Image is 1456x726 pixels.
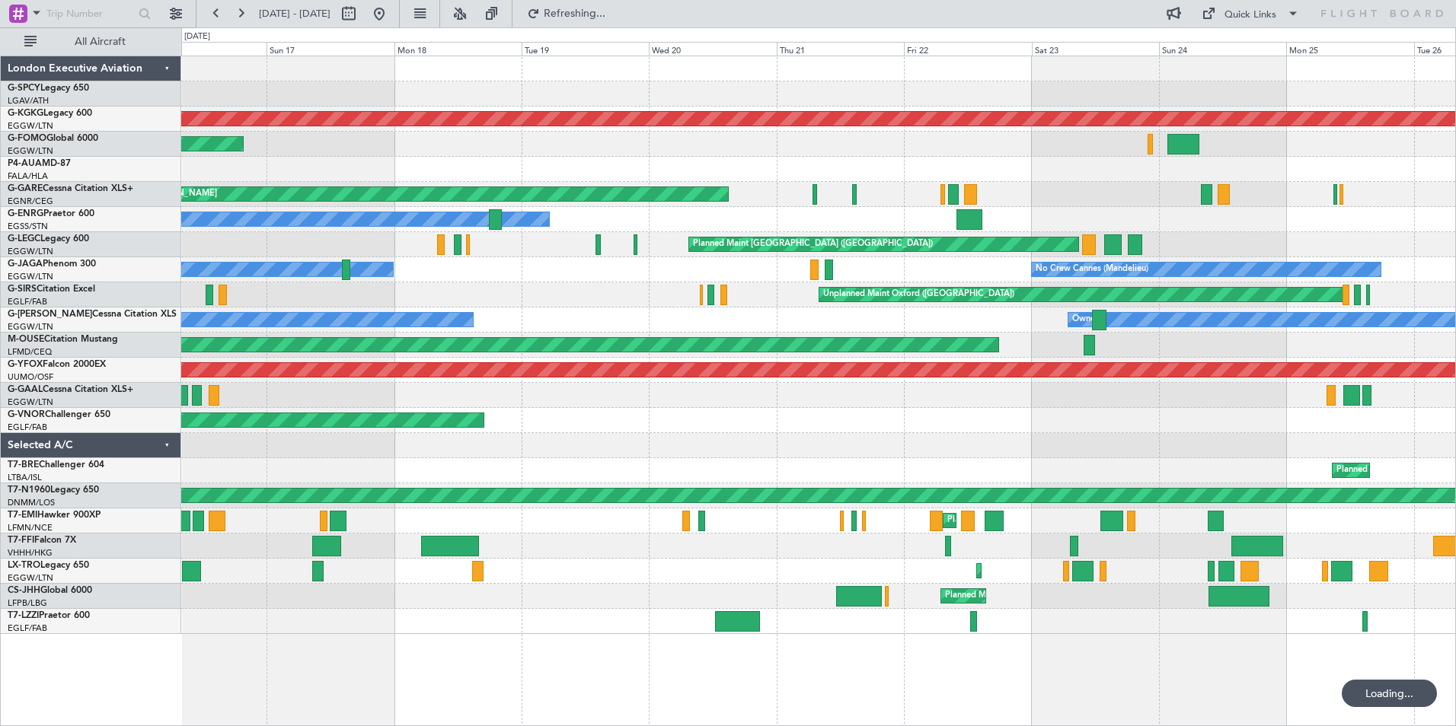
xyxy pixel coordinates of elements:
span: G-YFOX [8,360,43,369]
a: EGGW/LTN [8,246,53,257]
a: VHHH/HKG [8,547,53,559]
div: Quick Links [1225,8,1276,23]
div: Mon 25 [1286,42,1413,56]
span: T7-EMI [8,511,37,520]
div: Sat 23 [1032,42,1159,56]
span: G-FOMO [8,134,46,143]
a: DNMM/LOS [8,497,55,508]
span: G-ENRG [8,209,43,218]
a: EGGW/LTN [8,271,53,282]
div: Sat 16 [139,42,267,56]
a: T7-BREChallenger 604 [8,460,104,470]
a: G-VNORChallenger 650 [8,410,110,419]
div: Owner [1072,308,1098,331]
a: G-ENRGPraetor 600 [8,209,94,218]
button: All Aircraft [17,30,165,54]
span: G-SPCY [8,84,40,93]
span: Refreshing... [543,8,607,19]
a: G-LEGCLegacy 600 [8,234,89,244]
a: FALA/HLA [8,170,48,182]
button: Quick Links [1194,2,1307,26]
a: G-SPCYLegacy 650 [8,84,89,93]
span: T7-BRE [8,460,39,470]
div: Thu 21 [777,42,904,56]
span: LX-TRO [8,561,40,570]
a: T7-EMIHawker 900XP [8,511,101,520]
button: Refreshing... [520,2,611,26]
span: [DATE] - [DATE] [259,7,330,21]
a: EGGW/LTN [8,396,53,408]
a: CS-JHHGlobal 6000 [8,586,92,595]
a: EGGW/LTN [8,321,53,333]
span: M-OUSE [8,335,44,344]
a: LTBA/ISL [8,472,42,483]
span: T7-FFI [8,536,34,545]
a: LX-TROLegacy 650 [8,561,89,570]
div: Loading... [1342,680,1437,707]
a: LFMN/NCE [8,522,53,533]
a: EGLF/FAB [8,422,47,433]
a: EGNR/CEG [8,196,53,207]
a: G-[PERSON_NAME]Cessna Citation XLS [8,310,177,319]
span: G-JAGA [8,260,43,269]
a: EGGW/LTN [8,145,53,157]
div: [DATE] [184,30,210,43]
a: EGGW/LTN [8,572,53,584]
input: Trip Number [46,2,134,25]
div: Fri 22 [904,42,1031,56]
span: G-GAAL [8,385,43,394]
a: LGAV/ATH [8,95,49,107]
a: P4-AUAMD-87 [8,159,71,168]
a: LFMD/CEQ [8,346,52,358]
div: Sun 17 [267,42,394,56]
span: G-SIRS [8,285,37,294]
span: G-LEGC [8,234,40,244]
span: G-GARE [8,184,43,193]
div: Mon 18 [394,42,522,56]
div: No Crew Cannes (Mandelieu) [1036,258,1148,281]
span: P4-AUA [8,159,42,168]
div: Planned Maint [GEOGRAPHIC_DATA] ([GEOGRAPHIC_DATA]) [945,584,1185,607]
a: EGSS/STN [8,221,48,232]
a: T7-FFIFalcon 7X [8,536,76,545]
a: G-SIRSCitation Excel [8,285,95,294]
div: Sun 24 [1159,42,1286,56]
a: T7-N1960Legacy 650 [8,486,99,495]
div: Wed 20 [649,42,776,56]
span: T7-N1960 [8,486,50,495]
a: G-FOMOGlobal 6000 [8,134,98,143]
a: G-KGKGLegacy 600 [8,109,92,118]
div: Unplanned Maint Oxford ([GEOGRAPHIC_DATA]) [823,283,1014,306]
a: EGGW/LTN [8,120,53,132]
a: G-GARECessna Citation XLS+ [8,184,133,193]
span: G-[PERSON_NAME] [8,310,92,319]
a: EGLF/FAB [8,296,47,307]
span: All Aircraft [40,37,161,47]
a: M-OUSECitation Mustang [8,335,118,344]
span: G-VNOR [8,410,45,419]
a: LFPB/LBG [8,597,47,609]
a: G-YFOXFalcon 2000EX [8,360,106,369]
span: T7-LZZI [8,611,39,620]
a: EGLF/FAB [8,623,47,634]
a: G-JAGAPhenom 300 [8,260,96,269]
span: G-KGKG [8,109,43,118]
div: Planned Maint [PERSON_NAME] [947,509,1074,532]
span: CS-JHH [8,586,40,595]
div: Tue 19 [522,42,649,56]
a: G-GAALCessna Citation XLS+ [8,385,133,394]
a: UUMO/OSF [8,371,53,383]
a: T7-LZZIPraetor 600 [8,611,90,620]
div: Planned Maint [GEOGRAPHIC_DATA] ([GEOGRAPHIC_DATA]) [693,233,933,256]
